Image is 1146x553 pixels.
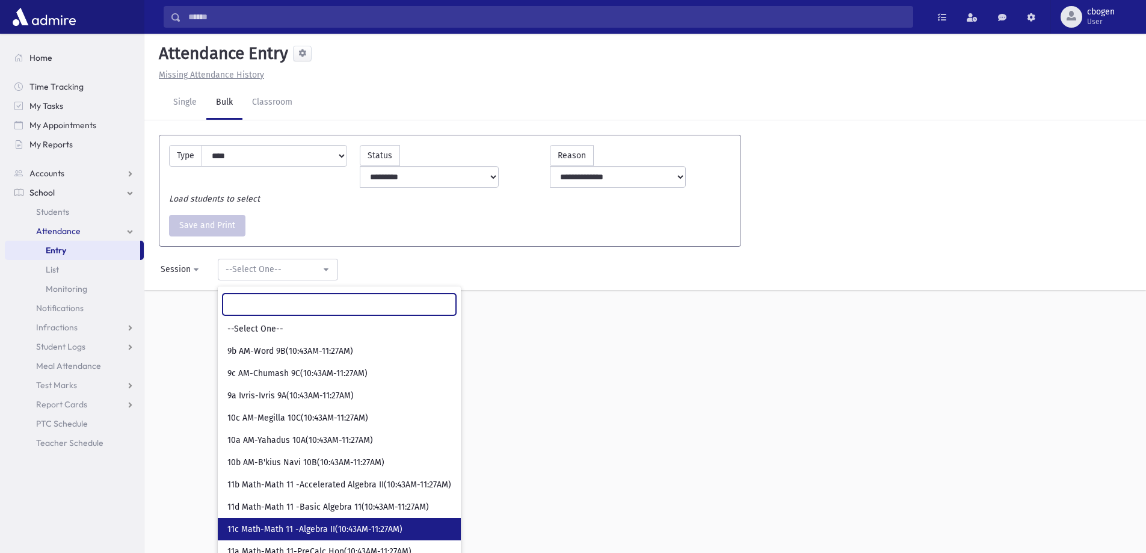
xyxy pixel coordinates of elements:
span: Attendance [36,226,81,236]
input: Search [223,294,456,315]
a: Meal Attendance [5,356,144,375]
a: Test Marks [5,375,144,395]
div: --Select One-- [226,263,321,276]
label: Status [360,145,400,166]
span: Student Logs [36,341,85,352]
span: Time Tracking [29,81,84,92]
span: Report Cards [36,399,87,410]
span: cbogen [1087,7,1115,17]
span: Test Marks [36,380,77,391]
a: Home [5,48,144,67]
a: Teacher Schedule [5,433,144,453]
span: List [46,264,59,275]
span: 11c Math-Math 11 -Algebra II(10:43AM-11:27AM) [227,524,402,536]
input: Search [181,6,913,28]
span: 11d Math-Math 11 -Basic Algebra 11(10:43AM-11:27AM) [227,501,429,513]
a: PTC Schedule [5,414,144,433]
span: PTC Schedule [36,418,88,429]
button: Session [153,259,208,280]
span: --Select One-- [227,323,283,335]
span: Meal Attendance [36,360,101,371]
span: Accounts [29,168,64,179]
img: AdmirePro [10,5,79,29]
a: Single [164,86,206,120]
u: Missing Attendance History [159,70,264,80]
a: Student Logs [5,337,144,356]
span: My Appointments [29,120,96,131]
a: Infractions [5,318,144,337]
span: Monitoring [46,283,87,294]
a: List [5,260,144,279]
span: Notifications [36,303,84,314]
a: Attendance [5,221,144,241]
span: 9b AM-Word 9B(10:43AM-11:27AM) [227,345,353,357]
a: Report Cards [5,395,144,414]
span: 10b AM-B'kius Navi 10B(10:43AM-11:27AM) [227,457,384,469]
a: Time Tracking [5,77,144,96]
a: Bulk [206,86,242,120]
span: Home [29,52,52,63]
span: User [1087,17,1115,26]
a: Accounts [5,164,144,183]
span: Entry [46,245,66,256]
span: Students [36,206,69,217]
span: 9c AM-Chumash 9C(10:43AM-11:27AM) [227,368,368,380]
a: My Tasks [5,96,144,116]
span: 10c AM-Megilla 10C(10:43AM-11:27AM) [227,412,368,424]
a: Students [5,202,144,221]
label: Type [169,145,202,167]
a: My Appointments [5,116,144,135]
span: 10a AM-Yahadus 10A(10:43AM-11:27AM) [227,434,373,446]
span: My Tasks [29,100,63,111]
span: Infractions [36,322,78,333]
a: My Reports [5,135,144,154]
a: Monitoring [5,279,144,298]
a: Missing Attendance History [154,70,264,80]
span: 9a Ivris-Ivris 9A(10:43AM-11:27AM) [227,390,354,402]
h5: Attendance Entry [154,43,288,64]
button: Save and Print [169,215,245,236]
span: 11b Math-Math 11 -Accelerated Algebra II(10:43AM-11:27AM) [227,479,451,491]
div: Session [161,263,191,276]
div: Load students to select [163,193,737,205]
span: Teacher Schedule [36,437,103,448]
span: School [29,187,55,198]
a: Classroom [242,86,302,120]
button: --Select One-- [218,259,338,280]
a: Entry [5,241,140,260]
label: Reason [550,145,594,166]
a: Notifications [5,298,144,318]
a: School [5,183,144,202]
span: My Reports [29,139,73,150]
